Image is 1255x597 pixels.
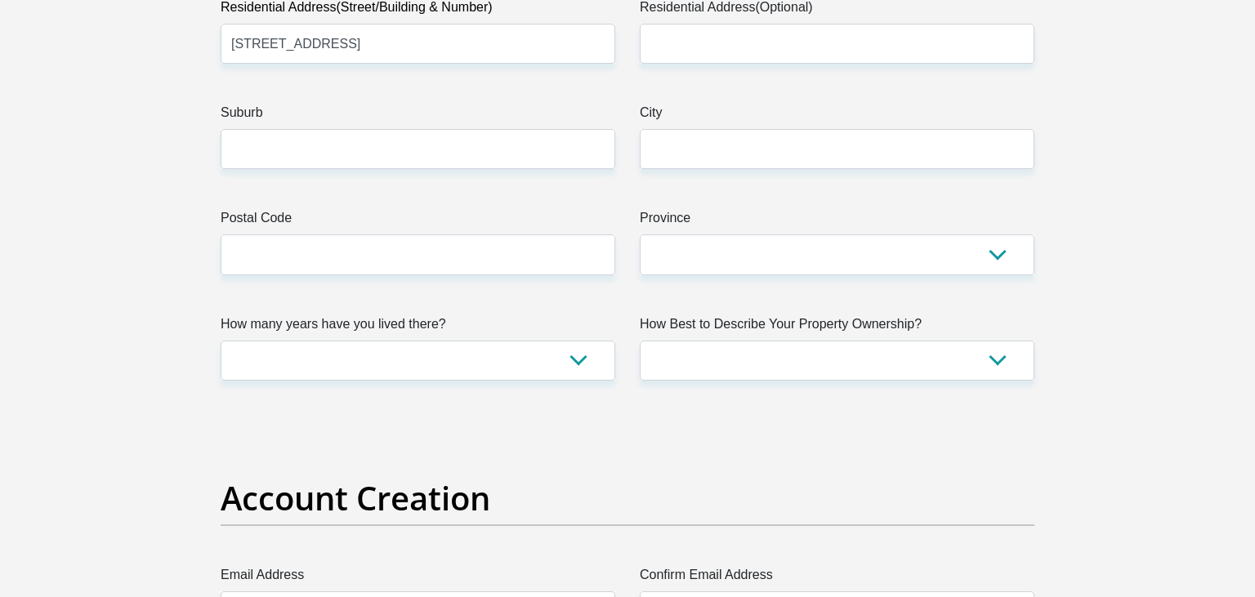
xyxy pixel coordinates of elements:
[221,234,615,274] input: Postal Code
[221,103,615,129] label: Suburb
[221,314,615,341] label: How many years have you lived there?
[640,341,1034,381] select: Please select a value
[640,314,1034,341] label: How Best to Describe Your Property Ownership?
[221,341,615,381] select: Please select a value
[640,208,1034,234] label: Province
[221,208,615,234] label: Postal Code
[640,234,1034,274] select: Please Select a Province
[221,479,1034,518] h2: Account Creation
[640,103,1034,129] label: City
[221,129,615,169] input: Suburb
[221,24,615,64] input: Valid residential address
[640,565,1034,591] label: Confirm Email Address
[640,24,1034,64] input: Address line 2 (Optional)
[640,129,1034,169] input: City
[221,565,615,591] label: Email Address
